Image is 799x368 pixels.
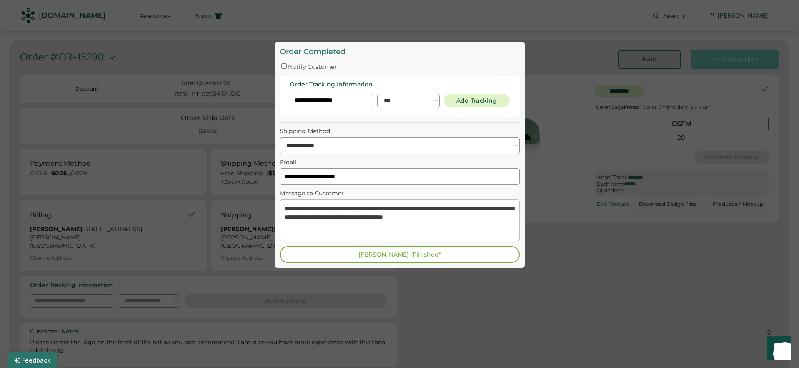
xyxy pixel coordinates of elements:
div: Shipping Method [280,128,520,135]
div: Message to Customer [280,190,520,197]
div: Order Tracking Information [290,81,373,89]
button: [PERSON_NAME] "Finished" [280,246,520,263]
iframe: Front Chat [759,330,795,366]
button: Add Tracking [444,94,510,107]
div: Email [280,159,520,166]
label: Notify Customer [288,63,337,71]
div: Order Completed [280,47,520,57]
